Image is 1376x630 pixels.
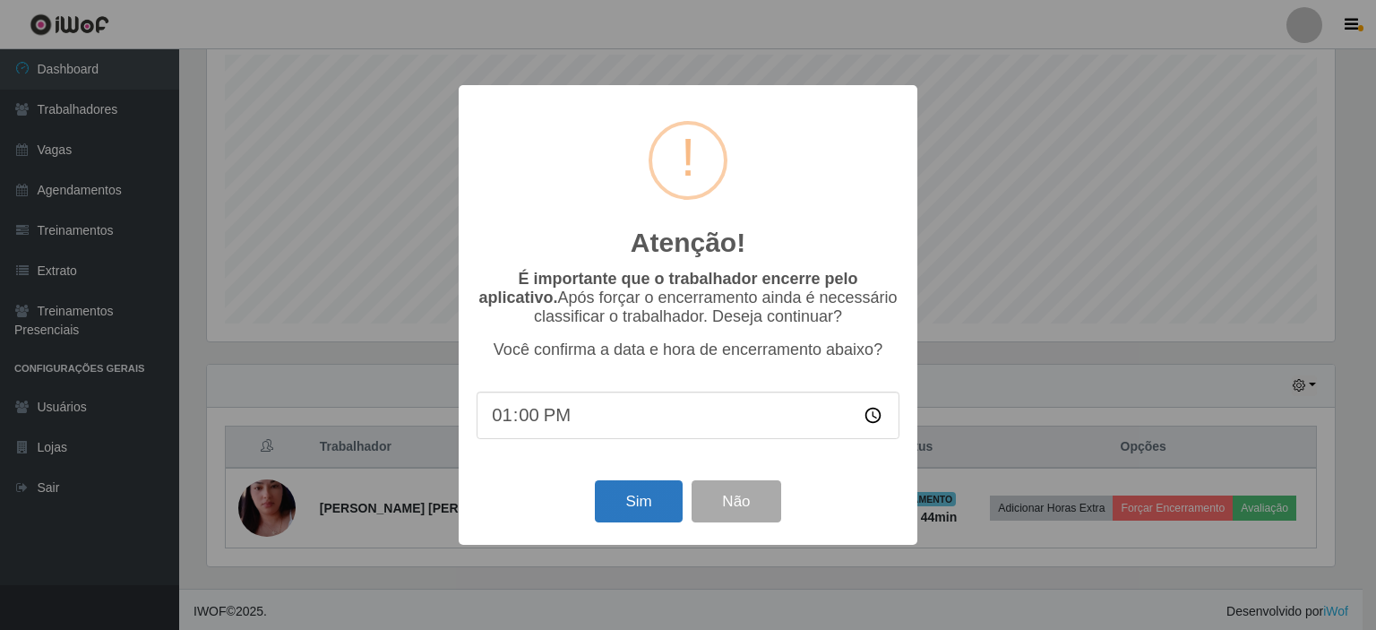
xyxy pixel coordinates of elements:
[692,480,780,522] button: Não
[631,227,745,259] h2: Atenção!
[595,480,682,522] button: Sim
[477,270,899,326] p: Após forçar o encerramento ainda é necessário classificar o trabalhador. Deseja continuar?
[478,270,857,306] b: É importante que o trabalhador encerre pelo aplicativo.
[477,341,899,359] p: Você confirma a data e hora de encerramento abaixo?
